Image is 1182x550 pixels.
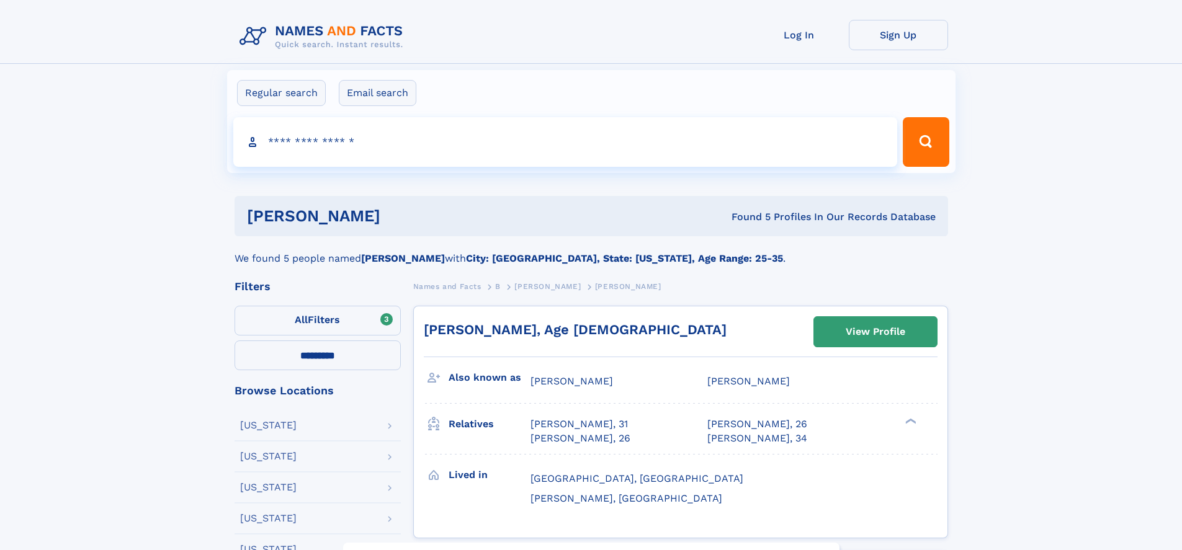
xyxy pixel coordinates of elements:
[240,482,297,492] div: [US_STATE]
[361,252,445,264] b: [PERSON_NAME]
[413,278,481,294] a: Names and Facts
[531,375,613,387] span: [PERSON_NAME]
[235,20,413,53] img: Logo Names and Facts
[707,432,807,445] a: [PERSON_NAME], 34
[750,20,849,50] a: Log In
[849,20,948,50] a: Sign Up
[902,417,917,425] div: ❯
[235,385,401,396] div: Browse Locations
[846,317,905,346] div: View Profile
[531,417,628,431] a: [PERSON_NAME], 31
[235,281,401,292] div: Filters
[424,322,727,337] a: [PERSON_NAME], Age [DEMOGRAPHIC_DATA]
[235,306,401,335] label: Filters
[339,80,416,106] label: Email search
[449,367,531,388] h3: Also known as
[514,282,581,291] span: [PERSON_NAME]
[295,314,308,326] span: All
[814,317,937,347] a: View Profile
[495,278,501,294] a: B
[449,414,531,435] h3: Relatives
[556,210,936,224] div: Found 5 Profiles In Our Records Database
[531,432,630,445] a: [PERSON_NAME], 26
[240,513,297,523] div: [US_STATE]
[237,80,326,106] label: Regular search
[233,117,898,167] input: search input
[531,472,743,484] span: [GEOGRAPHIC_DATA], [GEOGRAPHIC_DATA]
[595,282,661,291] span: [PERSON_NAME]
[240,420,297,430] div: [US_STATE]
[466,252,783,264] b: City: [GEOGRAPHIC_DATA], State: [US_STATE], Age Range: 25-35
[240,451,297,461] div: [US_STATE]
[247,208,556,224] h1: [PERSON_NAME]
[235,236,948,266] div: We found 5 people named with .
[449,464,531,486] h3: Lived in
[903,117,949,167] button: Search Button
[707,417,807,431] a: [PERSON_NAME], 26
[531,492,722,504] span: [PERSON_NAME], [GEOGRAPHIC_DATA]
[707,375,790,387] span: [PERSON_NAME]
[495,282,501,291] span: B
[514,278,581,294] a: [PERSON_NAME]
